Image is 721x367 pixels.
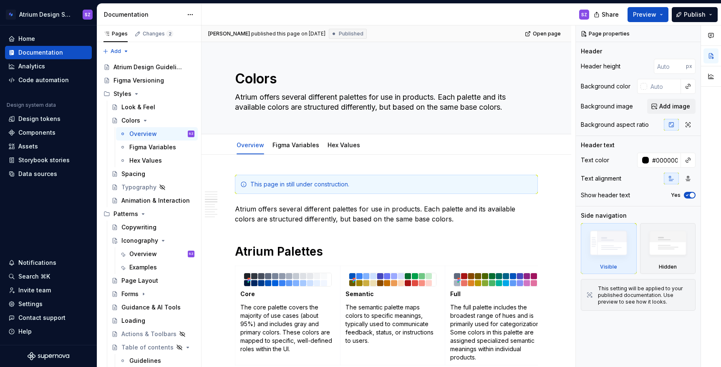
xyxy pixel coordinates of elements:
[100,45,131,57] button: Add
[233,136,267,153] div: Overview
[5,256,92,269] button: Notifications
[6,10,16,20] img: d4286e81-bf2d-465c-b469-1298f2b8eabd.png
[28,352,69,360] svg: Supernova Logo
[121,223,156,231] div: Copywriting
[129,156,162,165] div: Hex Values
[237,141,264,148] a: Overview
[5,60,92,73] a: Analytics
[533,30,561,37] span: Open page
[581,156,609,164] div: Text color
[121,183,156,191] div: Typography
[628,7,668,22] button: Preview
[108,327,198,341] a: Actions & Toolbars
[121,290,139,298] div: Forms
[108,194,198,207] a: Animation & Interaction
[233,90,536,114] textarea: Atrium offers several different palettes for use in products. Each palette and its available colo...
[116,261,198,274] a: Examples
[116,154,198,167] a: Hex Values
[581,211,627,220] div: Side navigation
[272,141,319,148] a: Figma Variables
[108,314,198,327] a: Loading
[18,76,69,84] div: Code automation
[18,48,63,57] div: Documentation
[235,244,538,259] h1: Atrium Palettes
[108,101,198,114] a: Look & Feel
[5,167,92,181] a: Data sources
[18,170,57,178] div: Data sources
[18,300,43,308] div: Settings
[143,30,173,37] div: Changes
[108,341,198,354] a: Table of contents
[18,314,66,322] div: Contact support
[189,250,194,258] div: SZ
[450,303,545,362] p: The full palette includes the broadest range of hues and is primarily used for categorization. So...
[18,128,55,137] div: Components
[649,153,681,168] input: Auto
[590,7,624,22] button: Share
[454,273,541,286] img: 8a282184-ad0a-4f26-a054-8a749f22a13a.png
[113,90,131,98] div: Styles
[345,290,374,297] strong: Semantic
[581,191,630,199] div: Show header text
[85,11,91,18] div: SZ
[108,114,198,127] a: Colors
[208,30,250,37] span: [PERSON_NAME]
[121,103,155,111] div: Look & Feel
[244,273,331,286] img: f6a1d78d-4cf2-4e70-a209-a1ddc5bce98d.png
[100,207,198,221] div: Patterns
[7,102,56,108] div: Design system data
[108,301,198,314] a: Guidance & AI Tools
[129,143,176,151] div: Figma Variables
[349,273,436,286] img: ae2e8a73-9740-48a1-8306-01c2de88bfe8.png
[5,270,92,283] button: Search ⌘K
[113,76,164,85] div: Figma Versioning
[103,30,128,37] div: Pages
[104,10,183,19] div: Documentation
[5,140,92,153] a: Assets
[684,10,706,19] span: Publish
[116,141,198,154] a: Figma Variables
[121,170,145,178] div: Spacing
[671,192,681,199] label: Yes
[240,290,255,297] strong: Core
[686,63,692,70] p: px
[121,343,174,352] div: Table of contents
[18,259,56,267] div: Notifications
[113,63,182,71] div: Atrium Design Guidelines
[18,142,38,151] div: Assets
[129,263,157,271] div: Examples
[108,167,198,181] a: Spacing
[100,74,198,87] a: Figma Versioning
[602,10,619,19] span: Share
[5,73,92,87] a: Code automation
[5,112,92,126] a: Design tokens
[166,30,173,37] span: 2
[345,303,440,345] p: The semantic palette maps colors to specific meanings, typically used to communicate feedback, st...
[129,130,157,138] div: Overview
[522,28,565,40] a: Open page
[18,327,32,336] div: Help
[647,99,696,114] button: Add image
[633,10,656,19] span: Preview
[581,141,615,149] div: Header text
[581,121,649,129] div: Background aspect ratio
[108,234,198,247] a: Iconography
[18,62,45,70] div: Analytics
[269,136,323,153] div: Figma Variables
[659,264,677,270] div: Hidden
[659,102,690,111] span: Add image
[598,285,690,305] div: This setting will be applied to your published documentation. Use preview to see how it looks.
[240,303,335,353] p: The core palette covers the majority of use cases (about 95%) and includes gray and primary color...
[18,156,70,164] div: Storybook stories
[108,287,198,301] a: Forms
[581,223,637,274] div: Visible
[5,325,92,338] button: Help
[5,297,92,311] a: Settings
[108,221,198,234] a: Copywriting
[581,47,602,55] div: Header
[5,153,92,167] a: Storybook stories
[328,141,360,148] a: Hex Values
[121,116,140,125] div: Colors
[647,79,681,94] input: Auto
[581,174,621,183] div: Text alignment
